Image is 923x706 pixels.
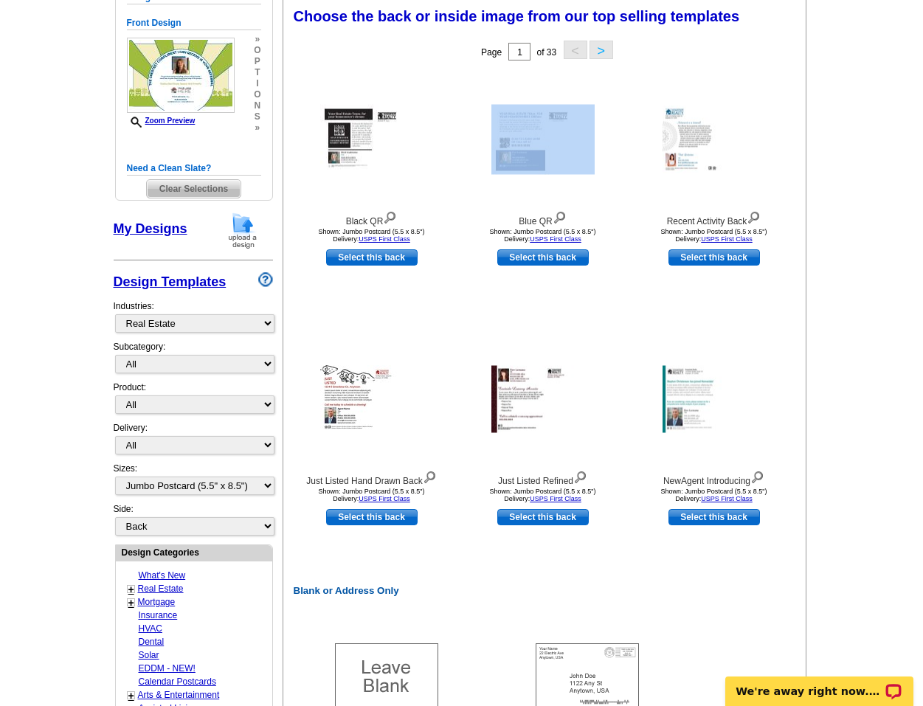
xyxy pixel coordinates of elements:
a: HVAC [139,623,162,634]
a: Mortgage [138,597,176,607]
a: USPS First Class [359,235,410,243]
a: USPS First Class [701,495,753,502]
div: Design Categories [116,545,272,559]
a: + [128,584,134,595]
span: Clear Selections [147,180,241,198]
a: My Designs [114,221,187,236]
iframe: LiveChat chat widget [716,660,923,706]
a: use this design [668,509,760,525]
div: Shown: Jumbo Postcard (5.5 x 8.5") Delivery: [633,228,795,243]
div: Black QR [291,208,453,228]
a: use this design [497,509,589,525]
span: s [254,111,260,122]
img: design-wizard-help-icon.png [258,272,273,287]
div: Industries: [114,292,273,340]
div: Side: [114,502,273,537]
a: Zoom Preview [127,117,196,125]
img: view design details [423,468,437,484]
span: i [254,78,260,89]
div: Recent Activity Back [633,208,795,228]
h5: Front Design [127,16,261,30]
div: Just Listed Hand Drawn Back [291,468,453,488]
span: n [254,100,260,111]
a: use this design [668,249,760,266]
img: Just Listed Refined [491,366,595,433]
img: Recent Activity Back [663,106,766,173]
div: Shown: Jumbo Postcard (5.5 x 8.5") Delivery: [462,228,624,243]
span: » [254,122,260,134]
a: Real Estate [138,584,184,594]
span: o [254,45,260,56]
a: + [128,690,134,702]
a: Design Templates [114,274,227,289]
a: use this design [497,249,589,266]
span: o [254,89,260,100]
a: USPS First Class [530,495,581,502]
a: Insurance [139,610,178,620]
img: view design details [573,468,587,484]
button: > [590,41,613,59]
span: Page [481,47,502,58]
a: Solar [139,650,159,660]
div: Shown: Jumbo Postcard (5.5 x 8.5") Delivery: [291,488,453,502]
img: view design details [383,208,397,224]
a: USPS First Class [359,495,410,502]
span: » [254,34,260,45]
a: use this design [326,509,418,525]
img: NewAgent Introducing [663,366,766,433]
a: use this design [326,249,418,266]
img: view design details [750,468,764,484]
span: of 33 [536,47,556,58]
a: + [128,597,134,609]
a: EDDM - NEW! [139,663,196,674]
a: Calendar Postcards [139,676,216,687]
span: t [254,67,260,78]
h2: Blank or Address Only [286,585,809,597]
a: Arts & Entertainment [138,690,220,700]
div: Shown: Jumbo Postcard (5.5 x 8.5") Delivery: [462,488,624,502]
div: Product: [114,381,273,421]
span: p [254,56,260,67]
a: Dental [139,637,165,647]
span: Choose the back or inside image from our top selling templates [294,8,740,24]
div: Shown: Jumbo Postcard (5.5 x 8.5") Delivery: [291,228,453,243]
a: What's New [139,570,186,581]
div: Sizes: [114,462,273,502]
a: USPS First Class [530,235,581,243]
img: Black QR [320,105,424,175]
a: USPS First Class [701,235,753,243]
img: Just Listed Hand Drawn Back [320,365,424,433]
h5: Need a Clean Slate? [127,162,261,176]
div: Blue QR [462,208,624,228]
div: Subcategory: [114,340,273,381]
div: Just Listed Refined [462,468,624,488]
div: Shown: Jumbo Postcard (5.5 x 8.5") Delivery: [633,488,795,502]
img: GENREPJ_GreatestCompliment_ALL.jpg [127,38,235,113]
div: NewAgent Introducing [633,468,795,488]
img: upload-design [224,212,262,249]
button: < [564,41,587,59]
div: Delivery: [114,421,273,462]
img: view design details [553,208,567,224]
img: view design details [747,208,761,224]
img: Blue QR [491,105,595,175]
